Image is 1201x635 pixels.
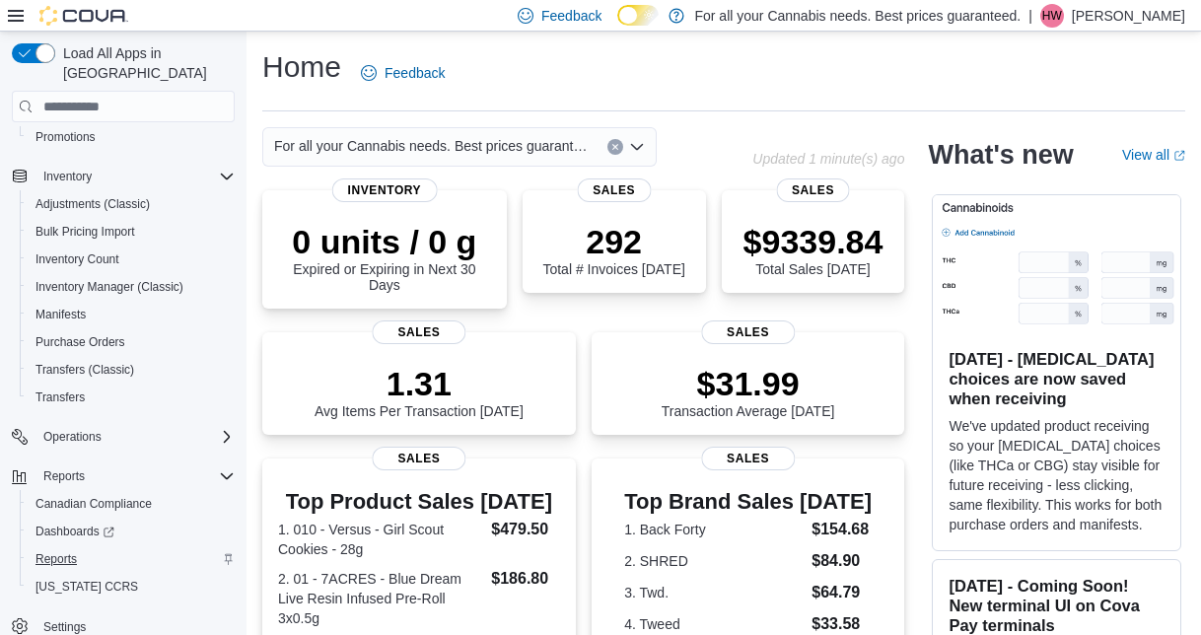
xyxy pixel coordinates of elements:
dt: 1. Back Forty [624,520,804,539]
span: Inventory [332,178,438,202]
span: Sales [701,447,795,470]
button: Manifests [20,301,243,328]
h2: What's new [928,139,1073,171]
span: Transfers [28,386,235,409]
span: Inventory [35,165,235,188]
button: Promotions [20,123,243,151]
span: Canadian Compliance [35,496,152,512]
h3: [DATE] - Coming Soon! New terminal UI on Cova Pay terminals [949,576,1165,635]
div: Transaction Average [DATE] [662,364,835,419]
span: Transfers [35,389,85,405]
a: Adjustments (Classic) [28,192,158,216]
h3: Top Product Sales [DATE] [278,490,560,514]
dt: 3. Twd. [624,583,804,602]
span: Reports [28,547,235,571]
p: $31.99 [662,364,835,403]
span: Reports [35,551,77,567]
span: Promotions [28,125,235,149]
input: Dark Mode [617,5,659,26]
span: Dark Mode [617,26,618,27]
a: Transfers (Classic) [28,358,142,382]
svg: External link [1173,150,1185,162]
span: Adjustments (Classic) [35,196,150,212]
button: Reports [4,462,243,490]
a: Bulk Pricing Import [28,220,143,244]
span: Dashboards [35,524,114,539]
span: Sales [372,320,465,344]
span: Load All Apps in [GEOGRAPHIC_DATA] [55,43,235,83]
span: Dashboards [28,520,235,543]
span: Operations [35,425,235,449]
button: Bulk Pricing Import [20,218,243,246]
p: For all your Cannabis needs. Best prices guaranteed. [694,4,1021,28]
h3: Top Brand Sales [DATE] [624,490,872,514]
span: Inventory Manager (Classic) [28,275,235,299]
span: Inventory Count [28,247,235,271]
div: Expired or Expiring in Next 30 Days [278,222,491,293]
button: Operations [35,425,109,449]
span: Purchase Orders [35,334,125,350]
span: Feedback [541,6,601,26]
span: Washington CCRS [28,575,235,599]
span: Adjustments (Classic) [28,192,235,216]
span: Operations [43,429,102,445]
a: Canadian Compliance [28,492,160,516]
dd: $154.68 [812,518,872,541]
dd: $479.50 [491,518,559,541]
button: Canadian Compliance [20,490,243,518]
div: Total # Invoices [DATE] [542,222,684,277]
dd: $64.79 [812,581,872,604]
span: Canadian Compliance [28,492,235,516]
span: Sales [372,447,465,470]
button: Reports [20,545,243,573]
span: Sales [577,178,651,202]
a: Transfers [28,386,93,409]
span: Transfers (Classic) [28,358,235,382]
button: Reports [35,464,93,488]
button: Open list of options [629,139,645,155]
h1: Home [262,47,341,87]
p: 1.31 [315,364,524,403]
dd: $84.90 [812,549,872,573]
span: Inventory Manager (Classic) [35,279,183,295]
span: Purchase Orders [28,330,235,354]
a: Purchase Orders [28,330,133,354]
a: Manifests [28,303,94,326]
a: [US_STATE] CCRS [28,575,146,599]
span: Settings [43,619,86,635]
span: Bulk Pricing Import [28,220,235,244]
p: [PERSON_NAME] [1072,4,1185,28]
span: Sales [776,178,850,202]
div: Haley Watson [1040,4,1064,28]
p: 292 [542,222,684,261]
button: Purchase Orders [20,328,243,356]
button: Transfers (Classic) [20,356,243,384]
button: [US_STATE] CCRS [20,573,243,600]
a: Promotions [28,125,104,149]
button: Inventory [35,165,100,188]
p: Updated 1 minute(s) ago [752,151,904,167]
span: Promotions [35,129,96,145]
a: Inventory Manager (Classic) [28,275,191,299]
p: 0 units / 0 g [278,222,491,261]
p: | [1028,4,1032,28]
a: Inventory Count [28,247,127,271]
div: Avg Items Per Transaction [DATE] [315,364,524,419]
span: Reports [43,468,85,484]
button: Inventory Manager (Classic) [20,273,243,301]
span: HW [1042,4,1062,28]
span: For all your Cannabis needs. Best prices guaranteed. [274,134,588,158]
dt: 1. 010 - Versus - Girl Scout Cookies - 28g [278,520,483,559]
dt: 4. Tweed [624,614,804,634]
button: Operations [4,423,243,451]
button: Inventory [4,163,243,190]
button: Adjustments (Classic) [20,190,243,218]
div: Total Sales [DATE] [743,222,883,277]
a: Dashboards [20,518,243,545]
img: Cova [39,6,128,26]
a: Reports [28,547,85,571]
a: View allExternal link [1122,147,1185,163]
p: We've updated product receiving so your [MEDICAL_DATA] choices (like THCa or CBG) stay visible fo... [949,416,1165,534]
span: [US_STATE] CCRS [35,579,138,595]
span: Transfers (Classic) [35,362,134,378]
